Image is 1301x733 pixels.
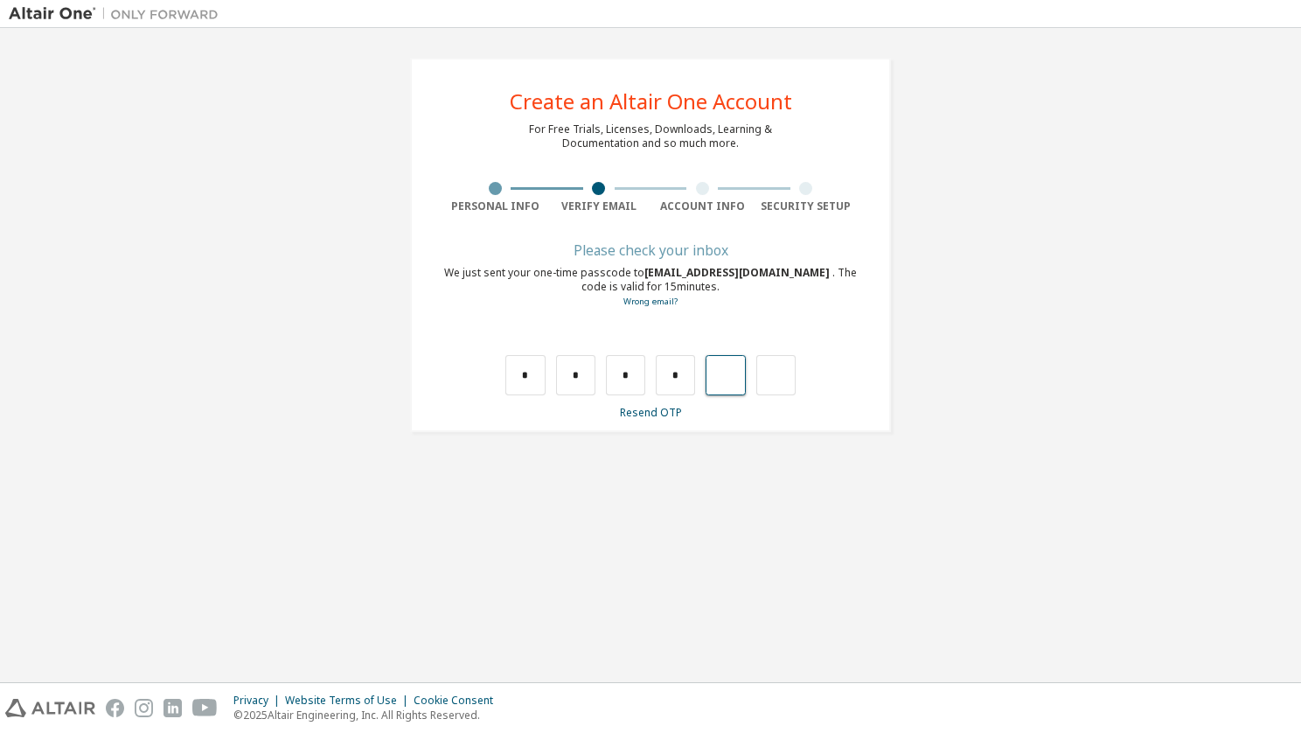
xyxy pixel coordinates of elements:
img: Altair One [9,5,227,23]
div: Account Info [650,199,755,213]
img: altair_logo.svg [5,699,95,717]
div: For Free Trials, Licenses, Downloads, Learning & Documentation and so much more. [529,122,772,150]
div: Personal Info [443,199,547,213]
div: Create an Altair One Account [510,91,792,112]
div: Verify Email [547,199,651,213]
img: linkedin.svg [163,699,182,717]
p: © 2025 Altair Engineering, Inc. All Rights Reserved. [233,708,504,723]
a: Resend OTP [620,405,682,420]
img: facebook.svg [106,699,124,717]
div: We just sent your one-time passcode to . The code is valid for 15 minutes. [443,266,858,309]
div: Cookie Consent [414,694,504,708]
img: youtube.svg [192,699,218,717]
div: Privacy [233,694,285,708]
div: Please check your inbox [443,245,858,255]
span: [EMAIL_ADDRESS][DOMAIN_NAME] [644,265,832,280]
img: instagram.svg [135,699,153,717]
div: Security Setup [755,199,859,213]
a: Go back to the registration form [623,296,678,307]
div: Website Terms of Use [285,694,414,708]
